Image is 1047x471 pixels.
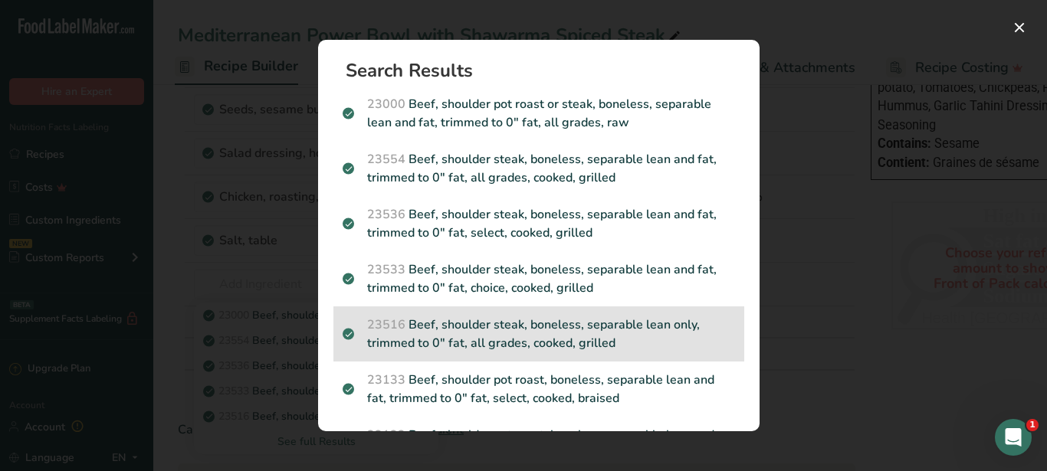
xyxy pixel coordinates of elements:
[367,151,405,168] span: 23554
[343,150,735,187] p: Beef, shoulder steak, boneless, separable lean and fat, trimmed to 0" fat, all grades, cooked, gr...
[367,96,405,113] span: 23000
[367,206,405,223] span: 23536
[367,261,405,278] span: 23533
[367,427,405,443] span: 23132
[343,260,735,297] p: Beef, shoulder steak, boneless, separable lean and fat, trimmed to 0" fat, choice, cooked, grilled
[1026,419,1039,431] span: 1
[343,205,735,242] p: Beef, shoulder steak, boneless, separable lean and fat, trimmed to 0" fat, select, cooked, grilled
[343,371,735,407] p: Beef, shoulder pot roast, boneless, separable lean and fat, trimmed to 0" fat, select, cooked, br...
[343,95,735,132] p: Beef, shoulder pot roast or steak, boneless, separable lean and fat, trimmed to 0" fat, all grade...
[367,371,405,388] span: 23133
[995,419,1032,456] iframe: Intercom live chat
[346,61,744,80] h1: Search Results
[343,316,735,352] p: Beef, shoulder steak, boneless, separable lean only, trimmed to 0" fat, all grades, cooked, grilled
[367,316,405,333] span: 23516
[343,426,735,463] p: Beef, shoulder pot roast, boneless, separable lean and fat, trimmed to 0" fat, choice, cooked, br...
